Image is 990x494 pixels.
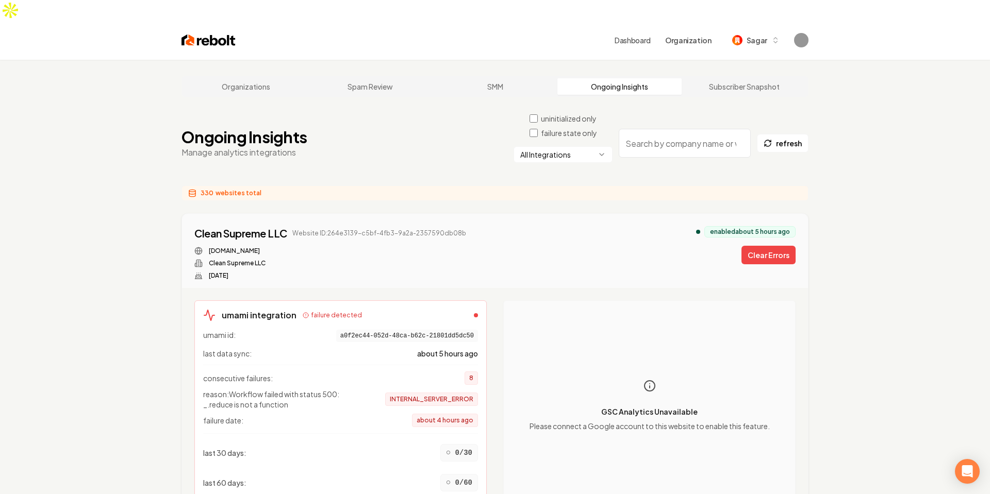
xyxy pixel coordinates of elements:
h3: umami integration [222,309,296,321]
span: reason: Workflow failed with status 500: _.reduce is not a function [203,389,368,410]
a: Ongoing Insights [557,78,682,95]
div: failed [474,313,478,317]
span: ○ [446,476,451,489]
p: Please connect a Google account to this website to enable this feature. [530,421,770,431]
span: websites total [216,189,261,197]
button: refresh [757,134,808,152]
a: Clean Supreme LLC [194,226,287,241]
span: 8 [465,371,478,385]
img: Sagar [732,35,742,45]
a: SMM [433,78,557,95]
input: Search by company name or website ID [619,129,751,158]
span: last 60 days : [203,478,246,488]
div: Website [194,247,466,255]
div: analytics enabled [696,230,700,234]
div: enabled about 5 hours ago [704,226,796,237]
span: last 30 days : [203,448,246,458]
a: Dashboard [615,35,651,45]
a: Spam Review [308,78,433,95]
span: failure detected [311,311,362,319]
div: Open Intercom Messenger [955,459,980,484]
a: Subscriber Snapshot [682,78,806,95]
img: Sagar Soni [794,33,808,47]
p: Manage analytics integrations [181,146,307,159]
span: 330 [201,189,213,197]
div: 0/60 [440,474,478,491]
span: umami id: [203,330,236,342]
p: GSC Analytics Unavailable [530,406,770,417]
a: Organizations [184,78,308,95]
button: Clear Errors [741,246,796,264]
span: Sagar [747,35,767,46]
span: a0f2ec44-052d-48ca-b62c-21801dd5dc50 [336,330,478,342]
span: last data sync: [203,348,252,359]
button: Open user button [794,33,808,47]
img: Rebolt Logo [181,33,236,47]
span: about 4 hours ago [412,414,478,427]
span: INTERNAL_SERVER_ERROR [385,393,478,406]
label: failure state only [541,128,597,138]
div: 0/30 [440,444,478,462]
span: consecutive failures: [203,373,273,383]
h1: Ongoing Insights [181,128,307,146]
span: ○ [446,447,451,459]
span: Website ID: 264e3139-c5bf-4fb3-9a2a-2357590db08b [292,229,466,237]
span: about 5 hours ago [417,348,478,359]
label: uninitialized only [541,113,597,124]
a: [DOMAIN_NAME] [209,247,260,255]
span: failure date: [203,415,243,425]
button: Organization [659,31,718,49]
